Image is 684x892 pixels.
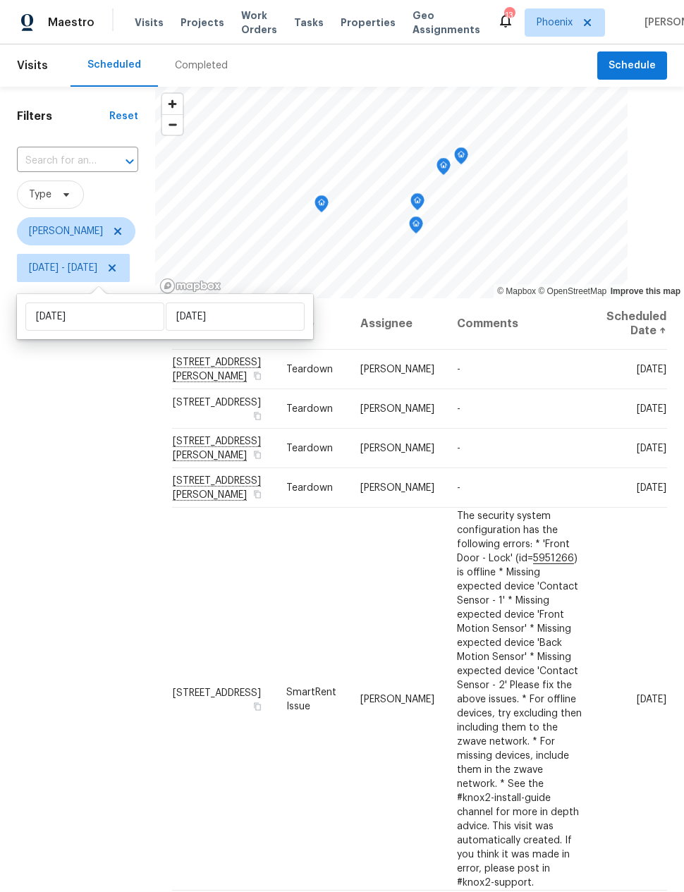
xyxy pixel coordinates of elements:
[175,59,228,73] div: Completed
[637,404,666,414] span: [DATE]
[135,16,164,30] span: Visits
[360,694,434,704] span: [PERSON_NAME]
[360,483,434,493] span: [PERSON_NAME]
[162,114,183,135] button: Zoom out
[409,216,423,238] div: Map marker
[410,193,425,215] div: Map marker
[294,18,324,28] span: Tasks
[637,365,666,374] span: [DATE]
[349,298,446,350] th: Assignee
[611,286,680,296] a: Improve this map
[594,298,667,350] th: Scheduled Date ↑
[166,303,305,331] input: End date
[609,57,656,75] span: Schedule
[497,286,536,296] a: Mapbox
[17,50,48,81] span: Visits
[457,365,460,374] span: -
[48,16,94,30] span: Maestro
[29,261,97,275] span: [DATE] - [DATE]
[251,488,264,501] button: Copy Address
[457,444,460,453] span: -
[454,147,468,169] div: Map marker
[286,444,333,453] span: Teardown
[286,483,333,493] span: Teardown
[360,404,434,414] span: [PERSON_NAME]
[457,483,460,493] span: -
[637,444,666,453] span: [DATE]
[155,87,628,298] canvas: Map
[341,16,396,30] span: Properties
[251,369,264,382] button: Copy Address
[241,8,277,37] span: Work Orders
[29,188,51,202] span: Type
[162,115,183,135] span: Zoom out
[360,365,434,374] span: [PERSON_NAME]
[159,278,221,294] a: Mapbox homepage
[181,16,224,30] span: Projects
[286,404,333,414] span: Teardown
[314,195,329,217] div: Map marker
[17,109,109,123] h1: Filters
[457,404,460,414] span: -
[457,511,582,887] span: The security system configuration has the following errors: * 'Front Door - Lock' (id= ) is offli...
[360,444,434,453] span: [PERSON_NAME]
[251,410,264,422] button: Copy Address
[637,483,666,493] span: [DATE]
[120,152,140,171] button: Open
[29,224,103,238] span: [PERSON_NAME]
[173,398,261,408] span: [STREET_ADDRESS]
[413,8,480,37] span: Geo Assignments
[504,8,514,23] div: 13
[87,58,141,72] div: Scheduled
[446,298,594,350] th: Comments
[637,694,666,704] span: [DATE]
[251,448,264,461] button: Copy Address
[597,51,667,80] button: Schedule
[537,16,573,30] span: Phoenix
[173,688,261,697] span: [STREET_ADDRESS]
[538,286,606,296] a: OpenStreetMap
[25,303,164,331] input: Start date
[286,687,336,711] span: SmartRent Issue
[286,365,333,374] span: Teardown
[436,158,451,180] div: Map marker
[251,699,264,712] button: Copy Address
[109,109,138,123] div: Reset
[162,94,183,114] button: Zoom in
[17,150,99,172] input: Search for an address...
